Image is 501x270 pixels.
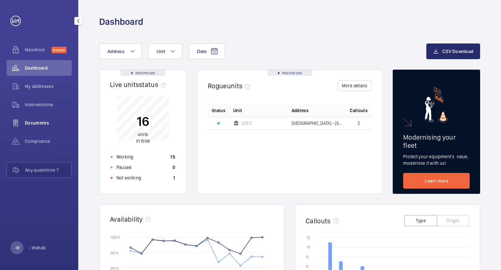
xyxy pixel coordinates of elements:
[357,121,360,126] span: 2
[306,245,310,249] text: 10
[116,164,131,171] p: Paused
[138,132,148,137] span: units
[116,175,141,181] p: Not working
[403,133,470,149] h2: Modernising your fleet
[116,154,133,160] p: Working
[25,167,71,173] span: Any questions ?
[25,101,72,108] span: Interventions
[442,49,473,54] span: CSV Download
[111,235,120,239] text: 100 %
[208,82,253,90] h2: Rogue
[227,82,253,90] span: units
[403,153,470,166] p: Protect your equipment's value, modernise it with us!
[111,250,119,255] text: 95 %
[233,107,242,114] span: Unit
[170,154,175,160] p: 15
[52,47,67,53] span: Discover
[338,80,372,91] button: More details
[212,107,225,114] p: Status
[157,49,165,54] span: Unit
[404,215,437,226] button: Type
[242,121,252,126] span: Lift C
[25,46,52,53] span: Maximize
[136,131,150,144] p: in total
[107,49,125,54] span: Address
[110,80,169,89] h2: Live units
[306,264,309,269] text: 6
[25,83,72,90] span: My addresses
[267,70,312,76] div: Real time data
[173,175,175,181] p: 1
[306,235,310,240] text: 12
[14,245,20,251] p: -W
[25,138,72,144] span: Compliance
[29,245,46,251] p: - Wahab
[121,70,165,76] div: Real time data
[350,107,368,114] span: Callouts
[403,173,470,189] a: Learn more
[25,120,72,126] span: Documents
[437,215,469,226] button: Origin
[306,255,309,259] text: 8
[99,43,142,59] button: Address
[426,43,480,59] button: CSV Download
[197,49,206,54] span: Date
[148,43,182,59] button: Unit
[306,217,331,225] h2: Callouts
[173,164,175,171] p: 0
[292,121,342,126] span: [GEOGRAPHIC_DATA] - [STREET_ADDRESS]
[292,107,309,114] span: Address
[25,65,72,71] span: Dashboard
[99,16,143,28] h1: Dashboard
[110,215,143,223] h2: Availability
[425,87,448,123] img: marketing-card.svg
[136,113,150,129] p: 16
[189,43,225,59] button: Date
[139,80,169,89] span: status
